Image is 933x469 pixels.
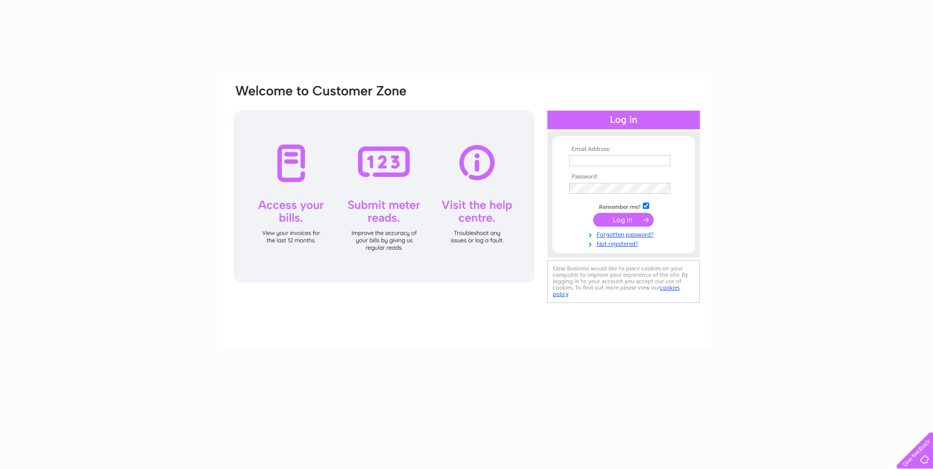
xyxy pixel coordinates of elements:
[567,174,681,180] th: Password:
[569,229,681,238] a: Forgotten password?
[567,146,681,153] th: Email Address:
[553,284,680,297] a: cookies policy
[569,238,681,248] a: Not registered?
[593,213,654,227] input: Submit
[567,201,681,211] td: Remember me?
[547,260,700,303] div: Clear Business would like to place cookies on your computer to improve your experience of the sit...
